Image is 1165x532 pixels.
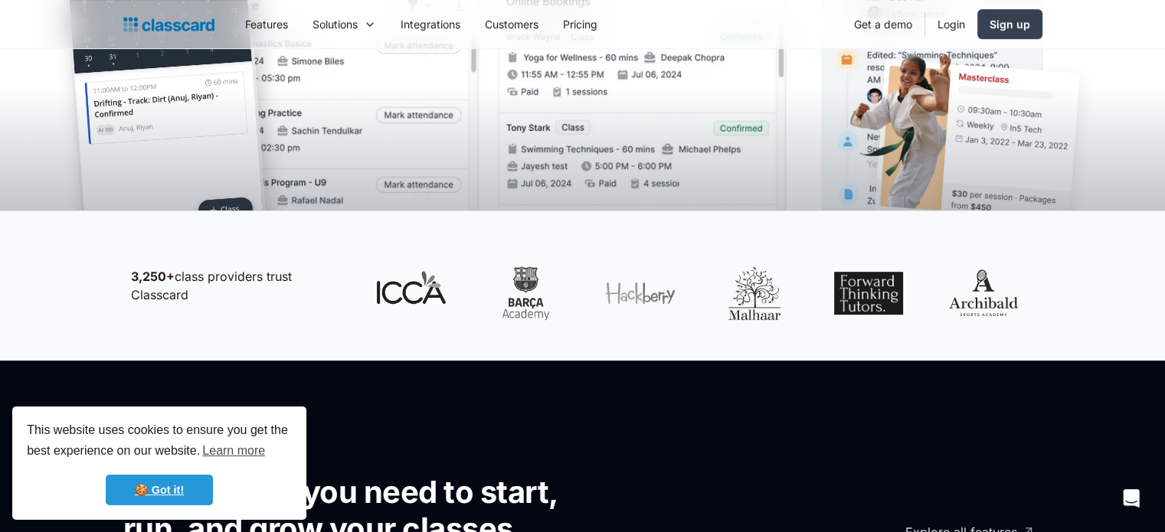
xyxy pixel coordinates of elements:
strong: 3,250+ [131,269,175,284]
a: Login [925,7,977,41]
a: Integrations [388,7,473,41]
div: Solutions [313,16,358,32]
a: learn more about cookies [200,439,267,462]
div: cookieconsent [12,406,306,520]
div: Sign up [990,16,1030,32]
a: Sign up [977,9,1042,39]
span: This website uses cookies to ensure you get the best experience on our website. [27,421,292,462]
a: Get a demo [842,7,924,41]
a: home [123,14,214,35]
div: Solutions [300,7,388,41]
a: Features [233,7,300,41]
a: dismiss cookie message [106,475,213,505]
p: class providers trust Classcard [131,267,345,304]
a: Customers [473,7,551,41]
a: Pricing [551,7,610,41]
div: Open Intercom Messenger [1113,480,1150,517]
